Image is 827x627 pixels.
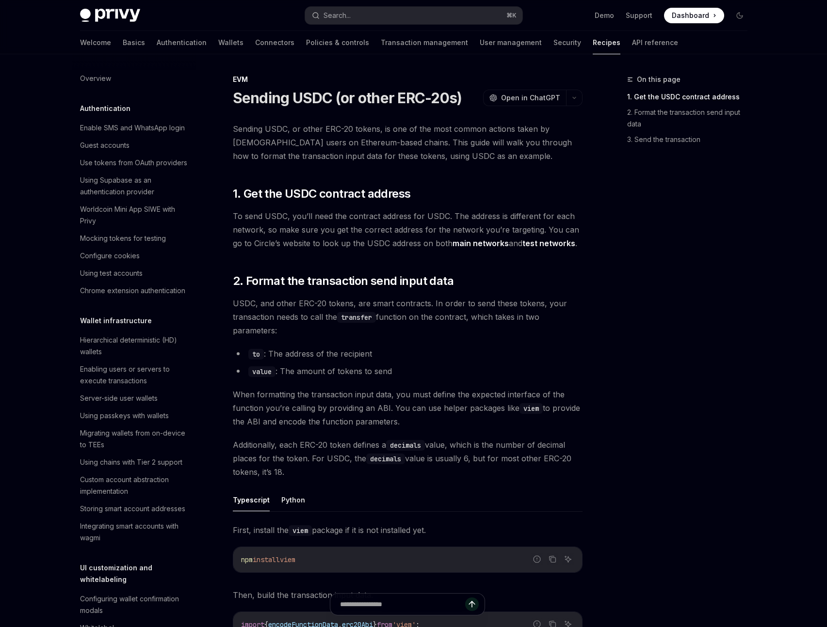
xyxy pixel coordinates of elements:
a: 2. Format the transaction send input data [627,105,755,132]
h1: Sending USDC (or other ERC-20s) [233,89,462,107]
code: decimals [386,440,425,451]
li: : The address of the recipient [233,347,583,361]
a: Enabling users or servers to execute transactions [72,361,196,390]
div: Custom account abstraction implementation [80,474,191,497]
a: Integrating smart accounts with wagmi [72,517,196,547]
span: USDC, and other ERC-20 tokens, are smart contracts. In order to send these tokens, your transacti... [233,297,583,337]
span: 2. Format the transaction send input data [233,273,454,289]
a: Using Supabase as an authentication provider [72,172,196,201]
div: Chrome extension authentication [80,285,185,297]
button: Python [281,488,305,511]
div: Overview [80,73,111,84]
div: Use tokens from OAuth providers [80,157,187,169]
div: Configure cookies [80,250,140,262]
div: Worldcoin Mini App SIWE with Privy [80,204,191,227]
a: Authentication [157,31,207,54]
button: Send message [465,597,479,611]
div: Using passkeys with wallets [80,410,169,422]
a: Storing smart account addresses [72,500,196,517]
span: First, install the package if it is not installed yet. [233,523,583,537]
a: Enable SMS and WhatsApp login [72,119,196,137]
span: npm [241,555,253,564]
h5: Authentication [80,103,130,114]
button: Open in ChatGPT [483,90,566,106]
div: Migrating wallets from on-device to TEEs [80,427,191,451]
a: Configuring wallet confirmation modals [72,590,196,619]
span: ⌘ K [506,12,517,19]
a: User management [480,31,542,54]
a: Dashboard [664,8,724,23]
code: viem [519,403,543,414]
div: Using test accounts [80,267,143,279]
img: dark logo [80,9,140,22]
a: Migrating wallets from on-device to TEEs [72,424,196,454]
span: Open in ChatGPT [501,93,560,103]
code: value [248,366,276,377]
button: Ask AI [562,553,574,565]
a: Security [553,31,581,54]
button: Typescript [233,488,270,511]
div: Configuring wallet confirmation modals [80,593,191,616]
a: Overview [72,70,196,87]
code: transfer [337,312,376,323]
span: 1. Get the USDC contract address [233,186,411,202]
div: Enabling users or servers to execute transactions [80,363,191,387]
a: Support [626,11,652,20]
div: Guest accounts [80,140,130,151]
a: Connectors [255,31,294,54]
div: Integrating smart accounts with wagmi [80,520,191,544]
div: Search... [324,10,351,21]
a: 1. Get the USDC contract address [627,89,755,105]
a: main networks [453,238,509,249]
a: Hierarchical deterministic (HD) wallets [72,331,196,361]
div: Storing smart account addresses [80,503,185,515]
code: viem [289,525,312,536]
button: Search...⌘K [305,7,522,24]
a: Basics [123,31,145,54]
code: to [248,349,264,360]
a: Recipes [593,31,620,54]
a: Custom account abstraction implementation [72,471,196,500]
a: test networks [522,238,575,249]
a: Demo [595,11,614,20]
a: Policies & controls [306,31,369,54]
span: viem [280,555,295,564]
button: Copy the contents from the code block [546,553,559,565]
div: Mocking tokens for testing [80,233,166,244]
span: Additionally, each ERC-20 token defines a value, which is the number of decimal places for the to... [233,438,583,479]
div: Using chains with Tier 2 support [80,456,182,468]
span: Then, build the transaction input data. [233,588,583,602]
span: install [253,555,280,564]
div: Server-side user wallets [80,392,158,404]
a: Wallets [218,31,243,54]
a: Use tokens from OAuth providers [72,154,196,172]
a: Mocking tokens for testing [72,230,196,247]
div: Using Supabase as an authentication provider [80,174,191,198]
button: Report incorrect code [531,553,543,565]
a: API reference [632,31,678,54]
h5: UI customization and whitelabeling [80,562,196,585]
a: Welcome [80,31,111,54]
a: Server-side user wallets [72,390,196,407]
a: Chrome extension authentication [72,282,196,299]
a: Worldcoin Mini App SIWE with Privy [72,201,196,230]
a: 3. Send the transaction [627,132,755,147]
span: When formatting the transaction input data, you must define the expected interface of the functio... [233,388,583,428]
a: Using test accounts [72,265,196,282]
a: Using chains with Tier 2 support [72,454,196,471]
span: Dashboard [672,11,709,20]
a: Configure cookies [72,247,196,265]
a: Transaction management [381,31,468,54]
button: Toggle dark mode [732,8,747,23]
a: Using passkeys with wallets [72,407,196,424]
h5: Wallet infrastructure [80,315,152,327]
a: Guest accounts [72,137,196,154]
div: Hierarchical deterministic (HD) wallets [80,334,191,358]
span: On this page [637,74,681,85]
span: Sending USDC, or other ERC-20 tokens, is one of the most common actions taken by [DEMOGRAPHIC_DAT... [233,122,583,163]
div: Enable SMS and WhatsApp login [80,122,185,134]
span: To send USDC, you’ll need the contract address for USDC. The address is different for each networ... [233,209,583,250]
li: : The amount of tokens to send [233,364,583,378]
div: EVM [233,75,583,84]
code: decimals [366,454,405,464]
